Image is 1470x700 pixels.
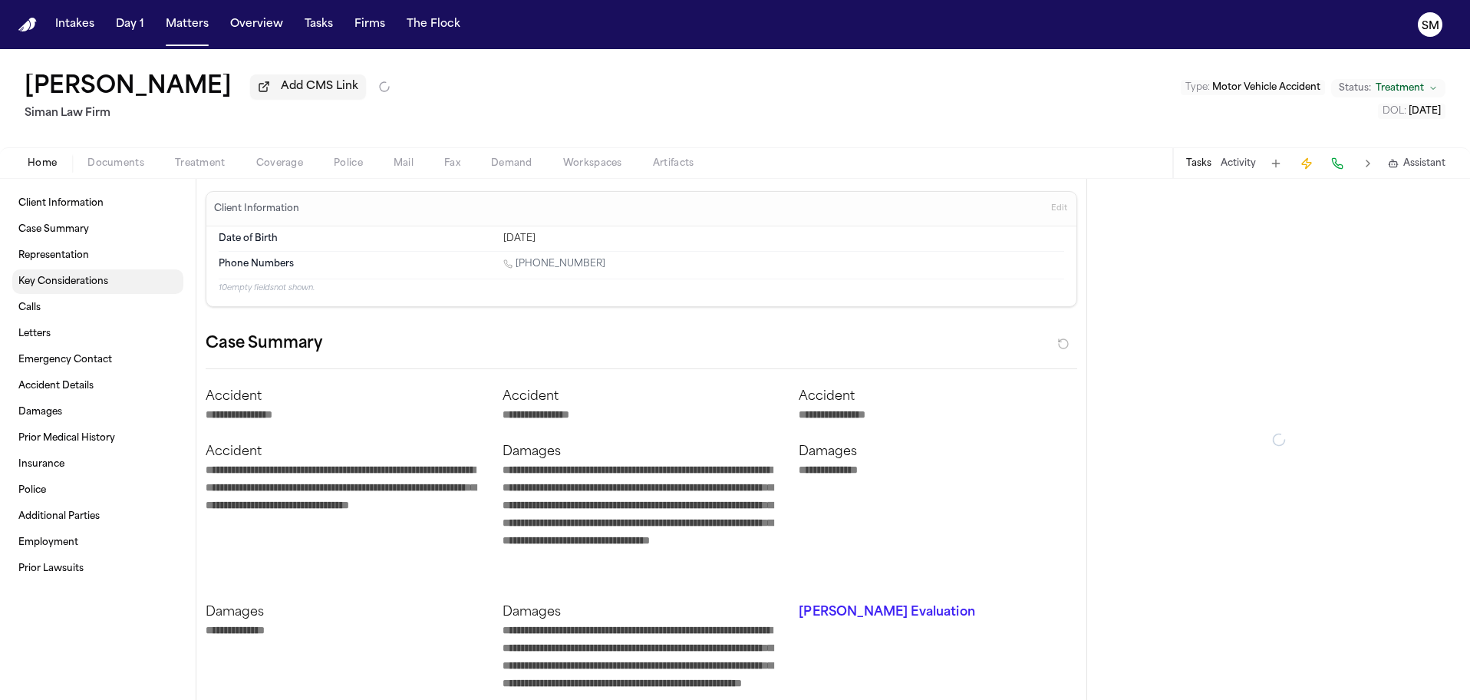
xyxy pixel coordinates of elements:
[12,269,183,294] a: Key Considerations
[1051,203,1067,214] span: Edit
[12,504,183,529] a: Additional Parties
[160,11,215,38] button: Matters
[87,157,144,170] span: Documents
[49,11,101,38] button: Intakes
[12,374,183,398] a: Accident Details
[400,11,466,38] button: The Flock
[211,203,302,215] h3: Client Information
[799,603,1077,622] p: [PERSON_NAME] Evaluation
[206,443,484,461] p: Accident
[110,11,150,38] button: Day 1
[12,348,183,372] a: Emergency Contact
[12,191,183,216] a: Client Information
[219,233,494,245] dt: Date of Birth
[12,556,183,581] a: Prior Lawsuits
[12,452,183,477] a: Insurance
[503,258,605,270] a: Call 1 (818) 635-4066
[1378,104,1445,119] button: Edit DOL: 2024-10-15
[206,603,484,622] p: Damages
[1181,80,1325,95] button: Edit Type: Motor Vehicle Accident
[503,603,781,622] p: Damages
[1388,157,1445,170] button: Assistant
[250,74,366,99] button: Add CMS Link
[12,243,183,268] a: Representation
[298,11,339,38] button: Tasks
[334,157,363,170] span: Police
[25,104,391,123] h2: Siman Law Firm
[281,79,358,94] span: Add CMS Link
[12,296,183,320] a: Calls
[206,332,322,356] h2: Case Summary
[1403,157,1445,170] span: Assistant
[1046,196,1072,221] button: Edit
[1409,107,1441,116] span: [DATE]
[175,157,226,170] span: Treatment
[799,388,1077,406] p: Accident
[219,258,294,270] span: Phone Numbers
[491,157,532,170] span: Demand
[563,157,622,170] span: Workspaces
[1221,157,1256,170] button: Activity
[12,400,183,424] a: Damages
[394,157,414,170] span: Mail
[1212,83,1320,92] span: Motor Vehicle Accident
[1296,153,1317,174] button: Create Immediate Task
[12,426,183,451] a: Prior Medical History
[25,74,232,101] button: Edit matter name
[503,233,1064,245] div: [DATE]
[799,443,1077,461] p: Damages
[12,322,183,346] a: Letters
[206,388,484,406] p: Accident
[219,282,1064,294] p: 10 empty fields not shown.
[12,217,183,242] a: Case Summary
[18,18,37,32] a: Home
[653,157,694,170] span: Artifacts
[503,443,781,461] p: Damages
[1186,157,1211,170] button: Tasks
[503,388,781,406] p: Accident
[348,11,391,38] button: Firms
[1185,83,1210,92] span: Type :
[256,157,303,170] span: Coverage
[25,74,232,101] h1: [PERSON_NAME]
[28,157,57,170] span: Home
[1376,82,1424,94] span: Treatment
[1327,153,1348,174] button: Make a Call
[12,478,183,503] a: Police
[18,18,37,32] img: Finch Logo
[1383,107,1406,116] span: DOL :
[224,11,289,38] button: Overview
[444,157,460,170] span: Fax
[12,530,183,555] a: Employment
[1339,82,1371,94] span: Status:
[1331,79,1445,97] button: Change status from Treatment
[1265,153,1287,174] button: Add Task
